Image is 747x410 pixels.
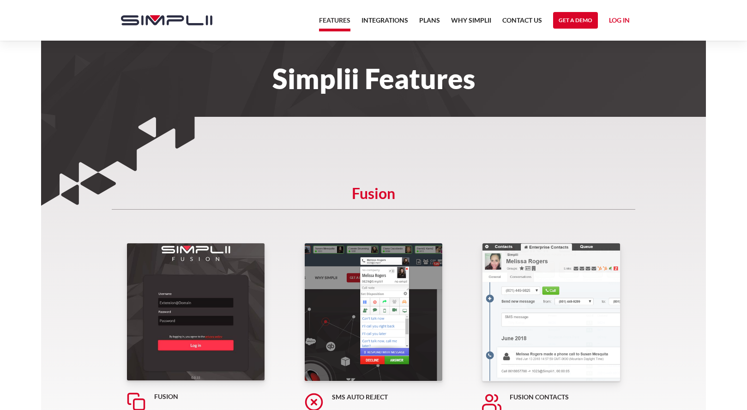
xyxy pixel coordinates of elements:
[502,15,542,31] a: Contact US
[154,392,265,401] h5: Fusion
[319,15,350,31] a: Features
[553,12,598,29] a: Get a Demo
[112,189,635,210] h5: Fusion
[332,392,443,402] h5: SMS Auto Reject
[361,15,408,31] a: Integrations
[112,68,635,89] h1: Simplii Features
[609,15,630,29] a: Log in
[451,15,491,31] a: Why Simplii
[510,392,620,402] h5: Fusion Contacts
[121,15,212,25] img: Simplii
[419,15,440,31] a: Plans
